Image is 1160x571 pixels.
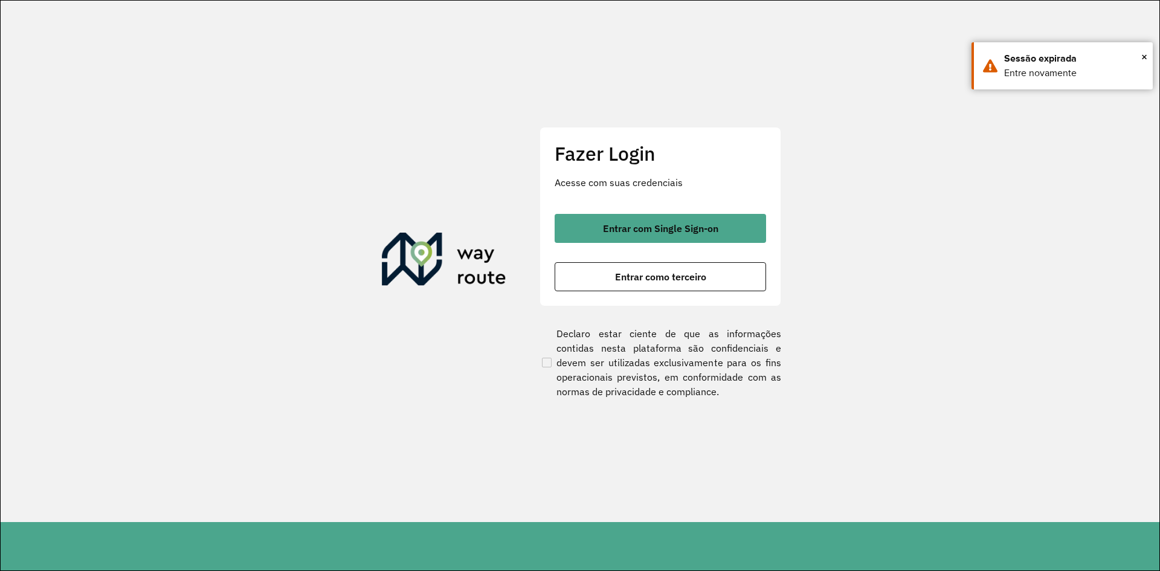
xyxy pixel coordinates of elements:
[615,272,706,282] span: Entrar como terceiro
[555,214,766,243] button: button
[1004,66,1144,80] div: Entre novamente
[1004,51,1144,66] div: Sessão expirada
[555,175,766,190] p: Acesse com suas credenciais
[1141,48,1147,66] span: ×
[540,326,781,399] label: Declaro estar ciente de que as informações contidas nesta plataforma são confidenciais e devem se...
[1141,48,1147,66] button: Close
[555,142,766,165] h2: Fazer Login
[603,224,718,233] span: Entrar com Single Sign-on
[555,262,766,291] button: button
[382,233,506,291] img: Roteirizador AmbevTech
